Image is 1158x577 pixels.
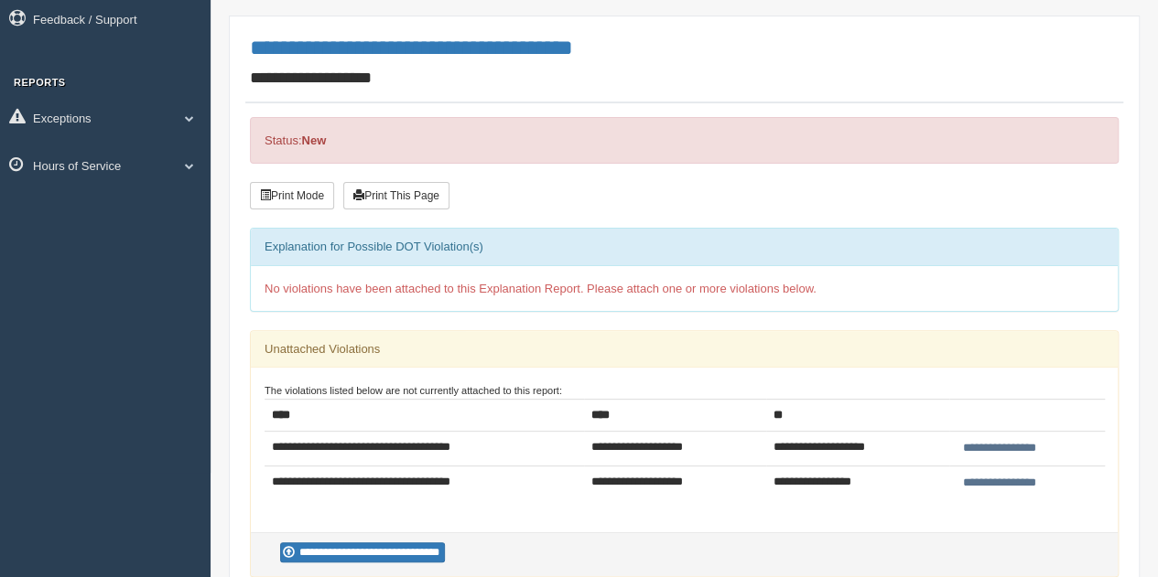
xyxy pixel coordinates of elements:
span: No violations have been attached to this Explanation Report. Please attach one or more violations... [265,282,817,295]
strong: New [301,134,326,147]
button: Print Mode [250,182,334,209]
div: Unattached Violations [251,331,1118,368]
small: The violations listed below are not currently attached to this report: [265,385,562,396]
div: Status: [250,117,1119,164]
button: Print This Page [343,182,449,209]
div: Explanation for Possible DOT Violation(s) [251,229,1118,265]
